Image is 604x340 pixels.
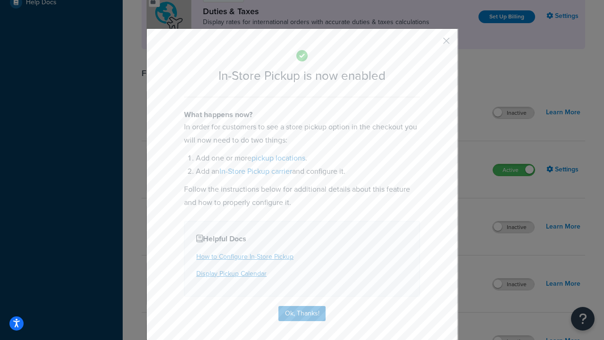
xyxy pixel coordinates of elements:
a: In-Store Pickup carrier [219,166,292,177]
a: Display Pickup Calendar [196,269,267,279]
h2: In-Store Pickup is now enabled [184,69,420,83]
h4: What happens now? [184,109,420,120]
a: pickup locations [252,153,305,163]
p: In order for customers to see a store pickup option in the checkout you will now need to do two t... [184,120,420,147]
a: How to Configure In-Store Pickup [196,252,294,262]
button: Ok, Thanks! [278,306,326,321]
h4: Helpful Docs [196,233,408,245]
li: Add an and configure it. [196,165,420,178]
p: Follow the instructions below for additional details about this feature and how to properly confi... [184,183,420,209]
li: Add one or more . [196,152,420,165]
